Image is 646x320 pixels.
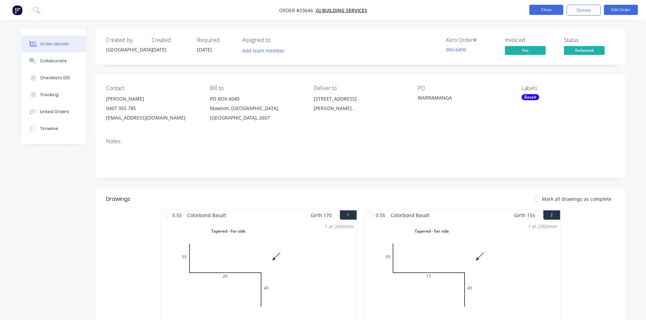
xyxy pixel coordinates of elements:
[242,37,310,43] div: Assigned to
[522,85,614,91] div: Labels
[106,104,199,113] div: 0407 355 785
[238,46,288,55] button: Add team member
[528,223,557,230] div: 1 at 2000mm
[21,36,86,52] button: Order details
[325,223,354,230] div: 1 at 2600mm
[197,37,234,43] div: Required
[184,210,229,220] span: Colorbond Basalt
[40,41,69,47] div: Order details
[21,86,86,103] button: Tracking
[40,126,58,132] div: Timeline
[314,94,407,104] div: [STREET_ADDRESS]
[40,75,70,81] div: Checklists 0/0
[522,94,539,100] div: Basalt
[106,138,615,145] div: Notes
[21,103,86,120] button: Linked Orders
[505,46,546,55] span: Yes
[12,5,22,15] img: Factory
[197,46,212,53] span: [DATE]
[210,94,303,123] div: PO BOX 6040Mawson, [GEOGRAPHIC_DATA], [GEOGRAPHIC_DATA], 2607
[40,92,59,98] div: Tracking
[340,210,357,220] button: 1
[446,37,497,43] div: Xero Order #
[106,37,143,43] div: Created by
[567,5,601,16] button: Options
[316,7,367,14] a: GJ BUILDING SERVICES
[106,94,199,104] div: [PERSON_NAME]
[418,85,511,91] div: PO
[514,210,535,220] span: Girth 155
[210,85,303,91] div: Bill to
[106,113,199,123] div: [EMAIL_ADDRESS][DOMAIN_NAME]
[418,94,503,104] div: WARRAMANGA
[21,69,86,86] button: Checklists 0/0
[505,37,556,43] div: Invoiced
[152,37,189,43] div: Created
[21,120,86,137] button: Timeline
[106,85,199,91] div: Contact
[170,210,184,220] span: 0.55
[210,104,303,123] div: Mawson, [GEOGRAPHIC_DATA], [GEOGRAPHIC_DATA], 2607
[564,37,615,43] div: Status
[279,7,316,14] span: Order #23646 -
[604,5,638,15] button: Edit Order
[152,46,167,53] span: [DATE]
[242,46,289,55] button: Add team member
[564,46,605,56] button: Delivered
[314,94,407,116] div: [STREET_ADDRESS][PERSON_NAME] ,
[542,195,611,202] span: Mark all drawings as complete
[106,94,199,123] div: [PERSON_NAME]0407 355 785[EMAIL_ADDRESS][DOMAIN_NAME]
[388,210,432,220] span: Colorbond Basalt
[21,52,86,69] button: Collaborate
[314,104,407,113] div: [PERSON_NAME] ,
[446,46,466,53] a: INV-6490
[210,94,303,104] div: PO BOX 6040
[373,210,388,220] span: 0.55
[40,109,69,115] div: Linked Orders
[106,46,143,53] div: [GEOGRAPHIC_DATA]
[40,58,67,64] div: Collaborate
[529,5,563,15] button: Close
[564,46,605,55] span: Delivered
[314,85,407,91] div: Deliver to
[543,210,560,220] button: 2
[311,210,332,220] span: Girth 170
[106,195,130,203] div: Drawings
